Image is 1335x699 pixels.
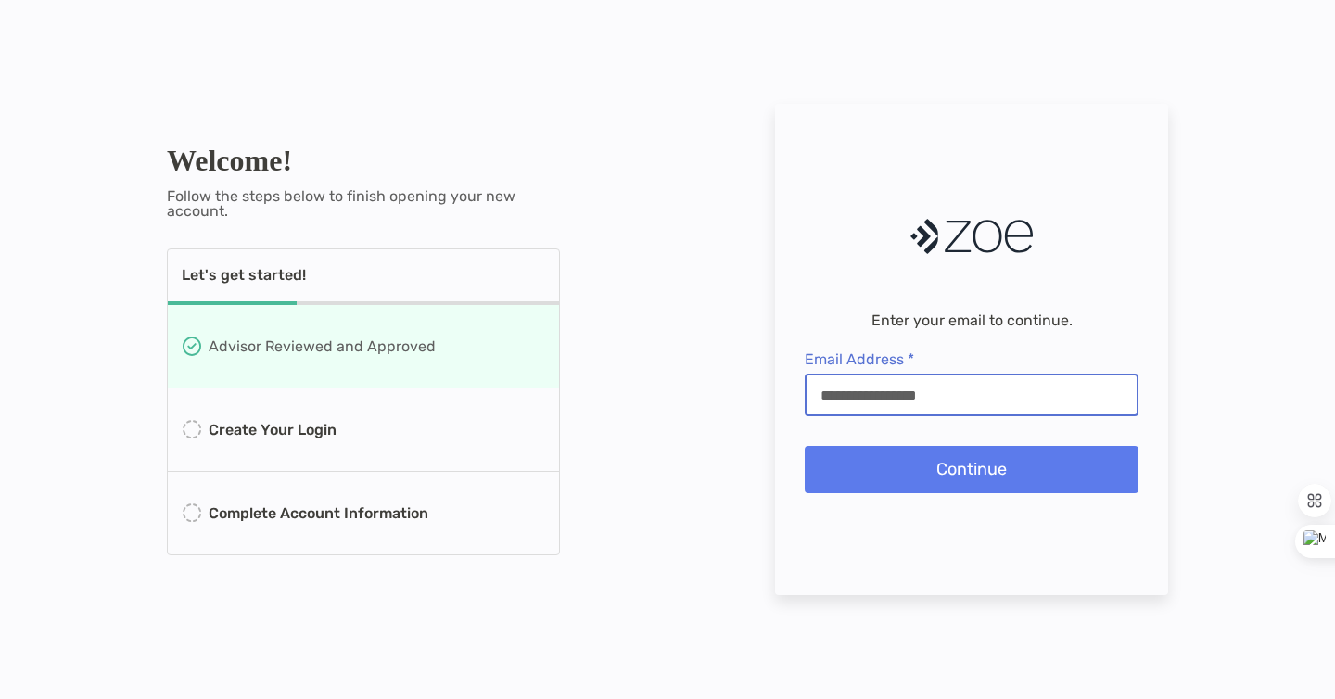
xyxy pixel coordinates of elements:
[209,502,428,525] p: Complete Account Information
[209,335,436,358] p: Advisor Reviewed and Approved
[167,144,560,178] h1: Welcome!
[209,418,337,441] p: Create Your Login
[871,313,1073,328] p: Enter your email to continue.
[807,388,1137,403] input: Email Address *
[910,206,1033,267] img: Company Logo
[182,268,306,283] p: Let's get started!
[805,350,1138,368] span: Email Address *
[805,446,1138,493] button: Continue
[167,189,560,219] p: Follow the steps below to finish opening your new account.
